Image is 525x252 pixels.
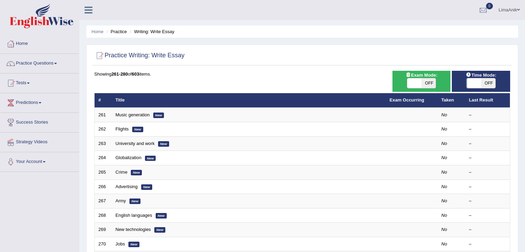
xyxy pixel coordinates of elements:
[91,29,104,34] a: Home
[116,241,125,246] a: Jobs
[95,165,112,180] td: 265
[156,213,167,219] em: New
[421,78,436,88] span: OFF
[95,136,112,151] td: 263
[116,155,142,160] a: Globalization
[441,126,447,132] em: No
[154,227,165,233] em: New
[145,156,156,161] em: New
[441,213,447,218] em: No
[0,152,79,169] a: Your Account
[441,169,447,175] em: No
[438,93,465,108] th: Taken
[116,141,155,146] a: University and work
[158,141,169,147] em: New
[465,93,510,108] th: Last Result
[95,151,112,165] td: 264
[0,54,79,71] a: Practice Questions
[463,71,499,79] span: Time Mode:
[95,180,112,194] td: 266
[116,112,150,117] a: Music generation
[469,198,506,204] div: –
[469,184,506,190] div: –
[441,184,447,189] em: No
[441,155,447,160] em: No
[469,112,506,118] div: –
[441,141,447,146] em: No
[469,140,506,147] div: –
[116,169,128,175] a: Crime
[469,226,506,233] div: –
[469,169,506,176] div: –
[486,3,493,9] span: 0
[469,155,506,161] div: –
[128,242,139,247] em: New
[392,71,451,92] div: Show exams occurring in exams
[132,71,139,77] b: 603
[95,208,112,223] td: 268
[95,237,112,251] td: 270
[390,97,424,103] a: Exam Occurring
[0,93,79,110] a: Predictions
[469,241,506,248] div: –
[95,194,112,209] td: 267
[141,184,152,190] em: New
[94,50,184,61] h2: Practice Writing: Write Essay
[481,78,496,88] span: OFF
[116,213,152,218] a: English languages
[116,227,151,232] a: New technologies
[112,93,386,108] th: Title
[95,223,112,237] td: 269
[95,122,112,137] td: 262
[128,28,174,35] li: Writing: Write Essay
[153,113,164,118] em: New
[105,28,127,35] li: Practice
[129,198,140,204] em: New
[0,133,79,150] a: Strategy Videos
[469,126,506,133] div: –
[0,113,79,130] a: Success Stories
[441,112,447,117] em: No
[95,108,112,122] td: 261
[116,126,129,132] a: Flights
[116,198,126,203] a: Army
[0,34,79,51] a: Home
[131,170,142,175] em: New
[441,241,447,246] em: No
[0,74,79,91] a: Tests
[132,127,143,132] em: New
[441,227,447,232] em: No
[403,71,440,79] span: Exam Mode:
[94,71,510,77] div: Showing of items.
[441,198,447,203] em: No
[111,71,128,77] b: 261-280
[95,93,112,108] th: #
[116,184,138,189] a: Advertising
[469,212,506,219] div: –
